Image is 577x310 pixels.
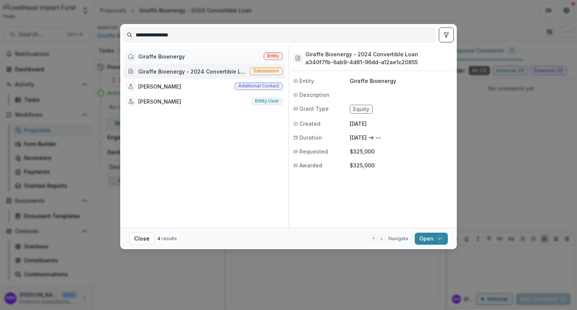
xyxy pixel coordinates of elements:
[299,77,314,85] span: Entity
[439,27,454,42] button: toggle filters
[299,134,322,141] span: Duration
[299,161,322,169] span: Awarded
[415,233,448,245] button: Open
[238,83,279,89] span: Additional contact
[157,236,160,241] span: 4
[138,68,247,75] div: Giraffe Bioenergy - 2024 Convertible Loan
[299,147,328,155] span: Requested
[299,120,320,128] span: Created
[138,53,185,60] div: Giraffe Bioenergy
[305,50,418,58] h3: Giraffe Bioenergy - 2024 Convertible Loan
[388,235,408,242] span: Navigate
[350,161,452,169] p: $325,000
[255,98,279,104] span: Entity user
[350,120,452,128] p: [DATE]
[267,53,279,59] span: Entity
[350,77,452,85] p: Giraffe Bioenergy
[138,83,181,90] div: [PERSON_NAME]
[162,236,177,241] span: results
[138,98,181,105] div: [PERSON_NAME]
[253,68,279,74] span: Submission
[350,147,452,155] p: $325,000
[129,233,154,245] button: Close
[350,134,367,141] p: [DATE]
[305,58,418,66] h3: a340f7fb-6ab9-4d81-96dd-a12ae1c20855
[376,134,381,141] p: --
[299,105,329,113] span: Grant Type
[299,91,329,99] span: Description
[353,106,369,113] span: Equity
